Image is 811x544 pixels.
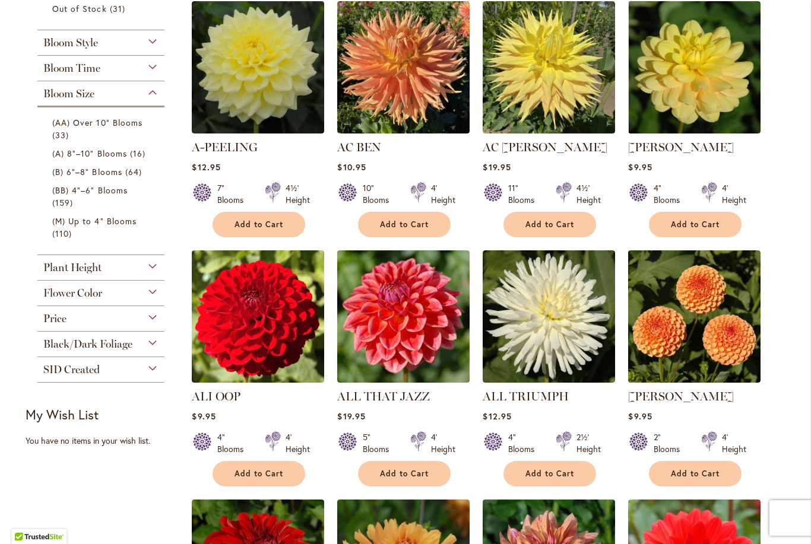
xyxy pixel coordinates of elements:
[52,215,153,240] a: (M) Up to 4" Blooms 110
[363,182,396,206] div: 10" Blooms
[217,182,251,206] div: 7" Blooms
[671,469,720,479] span: Add to Cart
[628,250,761,383] img: AMBER QUEEN
[358,212,451,237] button: Add to Cart
[337,140,381,154] a: AC BEN
[628,125,761,136] a: AHOY MATEY
[337,1,470,133] img: AC BEN
[483,1,615,133] img: AC Jeri
[52,184,153,209] a: (BB) 4"–6" Blooms 159
[192,161,220,173] span: $12.95
[110,2,128,15] span: 31
[483,374,615,385] a: ALL TRIUMPH
[125,166,145,178] span: 64
[43,287,102,300] span: Flower Color
[654,431,687,455] div: 2" Blooms
[52,3,107,14] span: Out of Stock
[628,374,761,385] a: AMBER QUEEN
[508,431,541,455] div: 4" Blooms
[576,431,601,455] div: 2½' Height
[235,219,283,230] span: Add to Cart
[358,461,451,486] button: Add to Cart
[52,147,153,160] a: (A) 8"–10" Blooms 16
[483,140,607,154] a: AC [PERSON_NAME]
[337,125,470,136] a: AC BEN
[43,62,100,75] span: Bloom Time
[52,2,153,15] a: Out of Stock 31
[43,87,94,100] span: Bloom Size
[628,140,734,154] a: [PERSON_NAME]
[52,227,75,240] span: 110
[431,431,455,455] div: 4' Height
[52,184,128,196] span: (BB) 4"–6" Blooms
[503,461,596,486] button: Add to Cart
[337,411,365,422] span: $19.95
[52,215,137,227] span: (M) Up to 4" Blooms
[628,389,734,403] a: [PERSON_NAME]
[43,36,98,49] span: Bloom Style
[337,374,470,385] a: ALL THAT JAZZ
[576,182,601,206] div: 4½' Height
[192,1,324,133] img: A-Peeling
[52,196,76,209] span: 159
[52,129,72,141] span: 33
[192,411,216,422] span: $9.95
[525,469,574,479] span: Add to Cart
[380,469,429,479] span: Add to Cart
[192,389,240,403] a: ALI OOP
[192,374,324,385] a: ALI OOP
[217,431,251,455] div: 4" Blooms
[43,338,132,351] span: Black/Dark Foliage
[628,411,652,422] span: $9.95
[52,166,153,178] a: (B) 6"–8" Blooms 64
[286,431,310,455] div: 4' Height
[628,161,652,173] span: $9.95
[213,461,305,486] button: Add to Cart
[483,250,615,383] img: ALL TRIUMPH
[337,389,430,403] a: ALL THAT JAZZ
[722,431,746,455] div: 4' Height
[43,363,100,376] span: SID Created
[192,250,324,383] img: ALI OOP
[525,219,574,230] span: Add to Cart
[52,148,127,159] span: (A) 8"–10" Blooms
[483,161,511,173] span: $19.95
[654,182,687,206] div: 4" Blooms
[286,182,310,206] div: 4½' Height
[508,182,541,206] div: 11" Blooms
[483,125,615,136] a: AC Jeri
[722,182,746,206] div: 4' Height
[52,117,142,128] span: (AA) Over 10" Blooms
[192,140,258,154] a: A-PEELING
[628,1,761,133] img: AHOY MATEY
[52,166,122,177] span: (B) 6"–8" Blooms
[337,161,366,173] span: $10.95
[649,461,742,486] button: Add to Cart
[649,212,742,237] button: Add to Cart
[130,147,148,160] span: 16
[337,250,470,383] img: ALL THAT JAZZ
[431,182,455,206] div: 4' Height
[43,261,102,274] span: Plant Height
[503,212,596,237] button: Add to Cart
[380,219,429,230] span: Add to Cart
[192,125,324,136] a: A-Peeling
[26,435,184,447] div: You have no items in your wish list.
[235,469,283,479] span: Add to Cart
[483,389,569,403] a: ALL TRIUMPH
[213,212,305,237] button: Add to Cart
[26,406,99,423] strong: My Wish List
[43,312,66,325] span: Price
[9,502,42,535] iframe: Launch Accessibility Center
[483,411,511,422] span: $12.95
[363,431,396,455] div: 5" Blooms
[671,219,720,230] span: Add to Cart
[52,116,153,141] a: (AA) Over 10" Blooms 33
